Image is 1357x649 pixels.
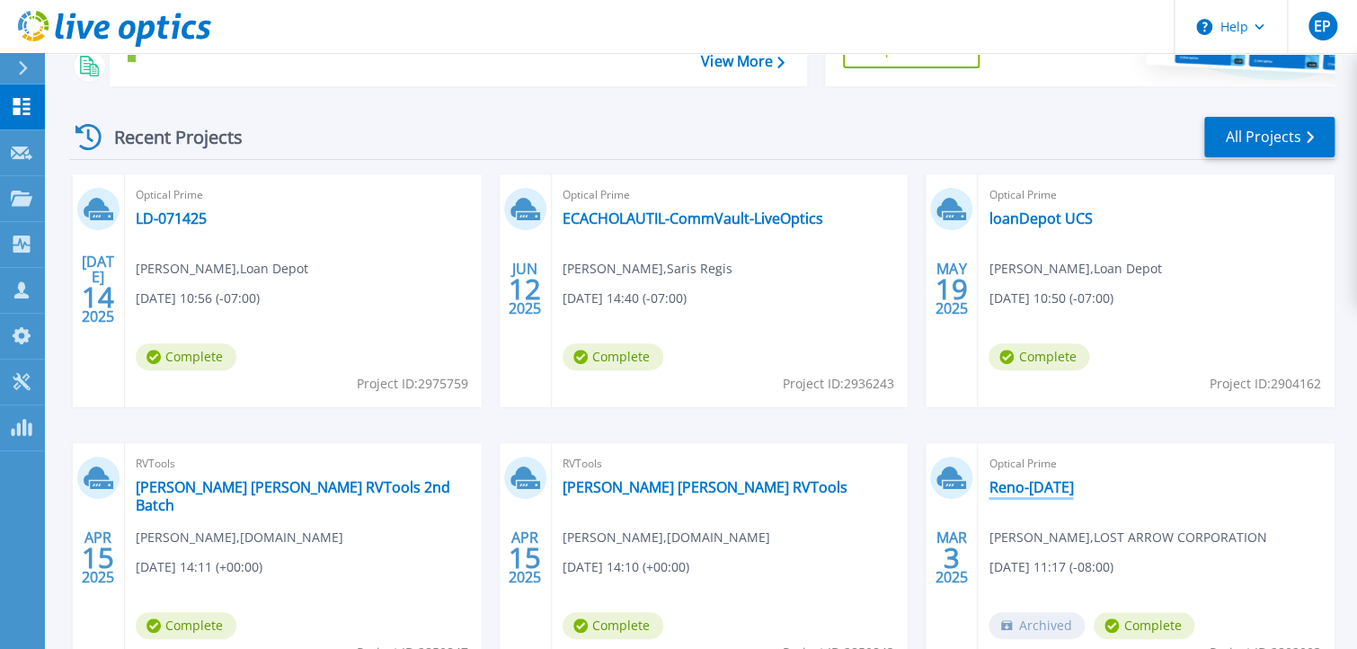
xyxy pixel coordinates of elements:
[989,209,1092,227] a: loanDepot UCS
[563,209,823,227] a: ECACHOLAUTIL-CommVault-LiveOptics
[783,374,894,394] span: Project ID: 2936243
[81,256,115,322] div: [DATE] 2025
[136,478,471,514] a: [PERSON_NAME] [PERSON_NAME] RVTools 2nd Batch
[563,259,732,279] span: [PERSON_NAME] , Saris Regis
[1204,117,1335,157] a: All Projects
[989,343,1089,370] span: Complete
[563,454,898,474] span: RVTools
[508,525,542,591] div: APR 2025
[82,289,114,305] span: 14
[989,478,1073,496] a: Reno-[DATE]
[563,289,687,308] span: [DATE] 14:40 (-07:00)
[136,289,260,308] span: [DATE] 10:56 (-07:00)
[1094,612,1194,639] span: Complete
[563,343,663,370] span: Complete
[136,259,308,279] span: [PERSON_NAME] , Loan Depot
[509,550,541,565] span: 15
[1210,374,1321,394] span: Project ID: 2904162
[136,557,262,577] span: [DATE] 14:11 (+00:00)
[989,454,1324,474] span: Optical Prime
[935,256,969,322] div: MAY 2025
[563,185,898,205] span: Optical Prime
[989,528,1266,547] span: [PERSON_NAME] , LOST ARROW CORPORATION
[69,115,267,159] div: Recent Projects
[136,209,207,227] a: LD-071425
[989,185,1324,205] span: Optical Prime
[989,557,1113,577] span: [DATE] 11:17 (-08:00)
[989,289,1113,308] span: [DATE] 10:50 (-07:00)
[136,612,236,639] span: Complete
[989,612,1085,639] span: Archived
[563,478,847,496] a: [PERSON_NAME] [PERSON_NAME] RVTools
[136,185,471,205] span: Optical Prime
[1314,19,1331,33] span: EP
[563,528,770,547] span: [PERSON_NAME] , [DOMAIN_NAME]
[136,528,343,547] span: [PERSON_NAME] , [DOMAIN_NAME]
[508,256,542,322] div: JUN 2025
[944,550,960,565] span: 3
[509,281,541,297] span: 12
[701,53,785,70] a: View More
[989,259,1161,279] span: [PERSON_NAME] , Loan Depot
[936,281,968,297] span: 19
[563,557,689,577] span: [DATE] 14:10 (+00:00)
[82,550,114,565] span: 15
[136,343,236,370] span: Complete
[357,374,468,394] span: Project ID: 2975759
[136,454,471,474] span: RVTools
[935,525,969,591] div: MAR 2025
[563,612,663,639] span: Complete
[81,525,115,591] div: APR 2025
